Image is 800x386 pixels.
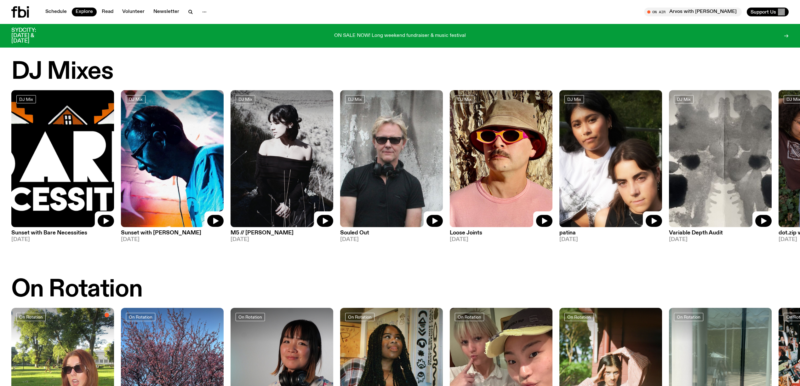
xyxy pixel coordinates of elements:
[450,230,552,236] h3: Loose Joints
[150,8,183,16] a: Newsletter
[11,227,114,242] a: Sunset with Bare Necessities[DATE]
[340,237,443,242] span: [DATE]
[238,314,262,319] span: On Rotation
[340,230,443,236] h3: Souled Out
[567,314,591,319] span: On Rotation
[16,313,46,321] a: On Rotation
[118,8,148,16] a: Volunteer
[340,90,443,227] img: Stephen looks directly at the camera, wearing a black tee, black sunglasses and headphones around...
[458,97,471,102] span: DJ Mix
[450,237,552,242] span: [DATE]
[121,230,224,236] h3: Sunset with [PERSON_NAME]
[747,8,789,16] button: Support Us
[669,237,772,242] span: [DATE]
[231,227,333,242] a: M5 // [PERSON_NAME][DATE]
[236,313,265,321] a: On Rotation
[129,314,152,319] span: On Rotation
[567,97,581,102] span: DJ Mix
[11,60,113,84] h2: DJ Mixes
[677,97,691,102] span: DJ Mix
[98,8,117,16] a: Read
[42,8,71,16] a: Schedule
[16,95,36,103] a: DJ Mix
[126,313,155,321] a: On Rotation
[564,313,594,321] a: On Rotation
[334,33,466,39] p: ON SALE NOW! Long weekend fundraiser & music festival
[674,95,694,103] a: DJ Mix
[19,314,43,319] span: On Rotation
[11,28,52,44] h3: SYDCITY: [DATE] & [DATE]
[121,90,224,227] img: Simon Caldwell stands side on, looking downwards. He has headphones on. Behind him is a brightly ...
[121,227,224,242] a: Sunset with [PERSON_NAME][DATE]
[450,90,552,227] img: Tyson stands in front of a paperbark tree wearing orange sunglasses, a suede bucket hat and a pin...
[231,237,333,242] span: [DATE]
[126,95,146,103] a: DJ Mix
[677,314,700,319] span: On Rotation
[348,314,372,319] span: On Rotation
[455,95,474,103] a: DJ Mix
[345,313,374,321] a: On Rotation
[345,95,365,103] a: DJ Mix
[751,9,776,15] span: Support Us
[458,314,481,319] span: On Rotation
[11,230,114,236] h3: Sunset with Bare Necessities
[559,237,662,242] span: [DATE]
[674,313,703,321] a: On Rotation
[559,227,662,242] a: patina[DATE]
[72,8,97,16] a: Explore
[129,97,143,102] span: DJ Mix
[238,97,252,102] span: DJ Mix
[231,230,333,236] h3: M5 // [PERSON_NAME]
[11,90,114,227] img: Bare Necessities
[644,8,742,16] button: On AirArvos with [PERSON_NAME]
[11,278,142,302] h2: On Rotation
[669,230,772,236] h3: Variable Depth Audit
[669,90,772,227] img: A black and white Rorschach
[559,230,662,236] h3: patina
[669,227,772,242] a: Variable Depth Audit[DATE]
[450,227,552,242] a: Loose Joints[DATE]
[564,95,584,103] a: DJ Mix
[455,313,484,321] a: On Rotation
[19,97,33,102] span: DJ Mix
[121,237,224,242] span: [DATE]
[348,97,362,102] span: DJ Mix
[11,237,114,242] span: [DATE]
[236,95,255,103] a: DJ Mix
[340,227,443,242] a: Souled Out[DATE]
